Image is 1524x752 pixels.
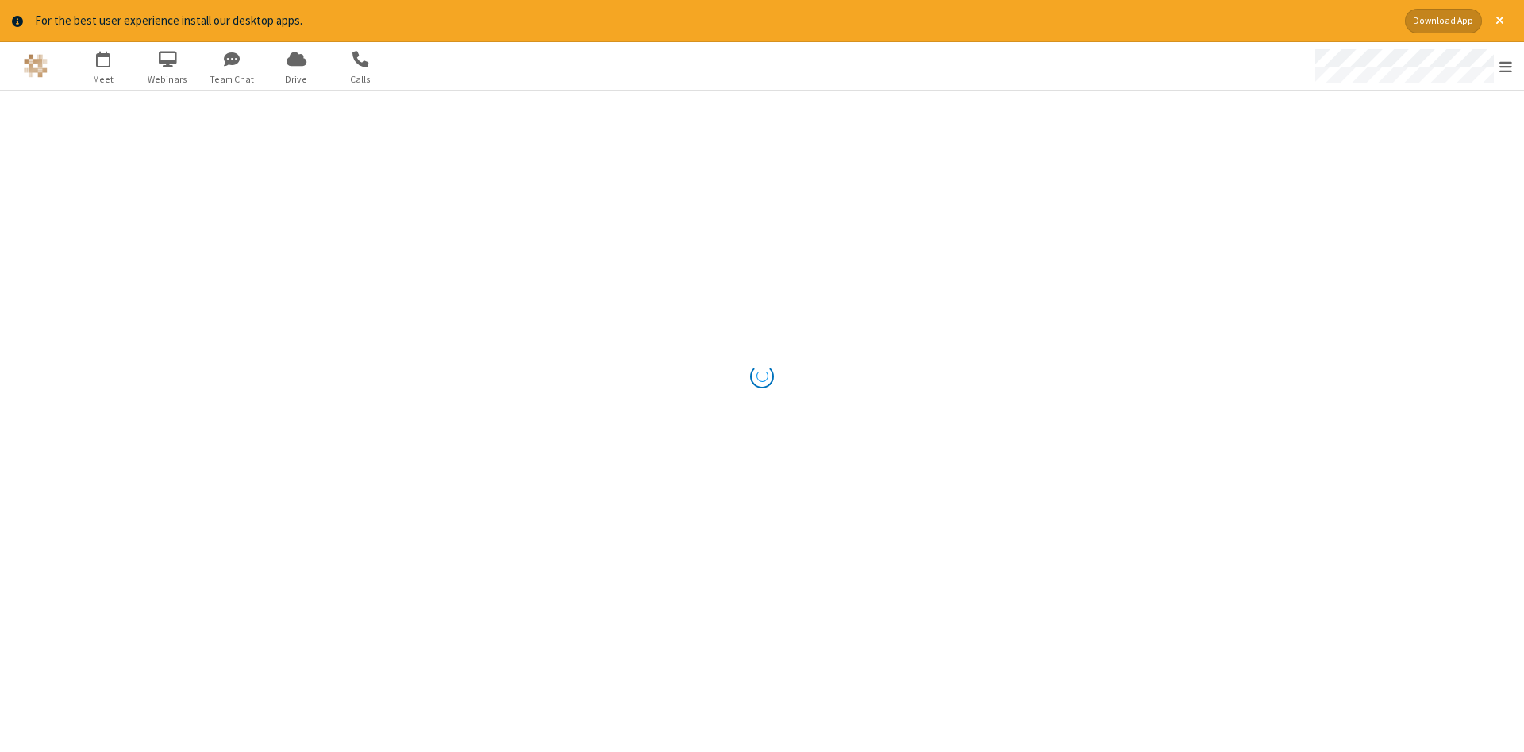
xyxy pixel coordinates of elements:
button: Close alert [1487,9,1512,33]
span: Webinars [138,72,198,87]
span: Team Chat [202,72,262,87]
span: Calls [331,72,391,87]
img: QA Selenium DO NOT DELETE OR CHANGE [24,54,48,78]
button: Logo [6,42,65,90]
span: Drive [267,72,326,87]
div: Open menu [1300,42,1524,90]
div: For the best user experience install our desktop apps. [35,12,1393,30]
button: Download App [1405,9,1482,33]
span: Meet [74,72,133,87]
